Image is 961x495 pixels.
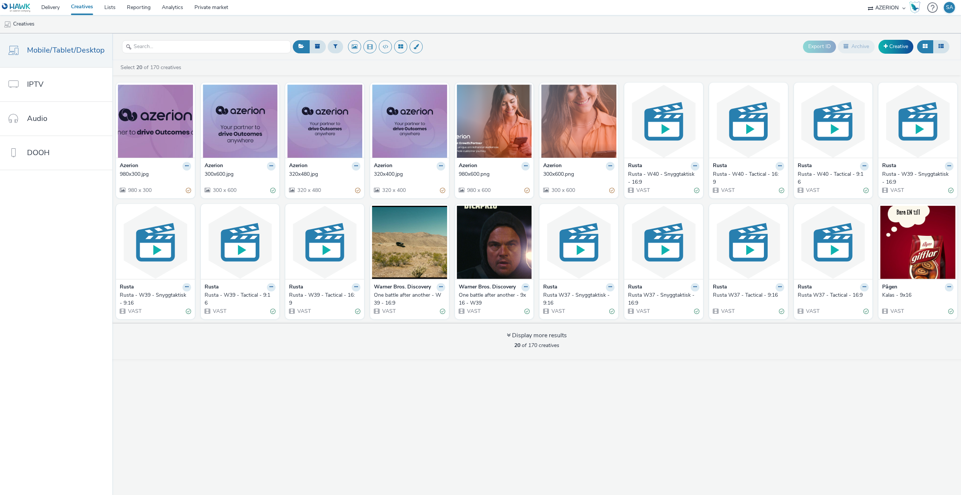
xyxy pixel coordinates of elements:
span: VAST [805,187,819,194]
div: Valid [186,308,191,315]
img: Rusta - W39 - Snyggtaktisk - 9:16 visual [118,206,193,279]
strong: Rusta [120,283,134,292]
button: Table [933,40,949,53]
img: Rusta - W40 - Tactical - 16:9 visual [711,85,786,158]
div: Valid [270,187,276,195]
div: Rusta W37 - Snyggtaktisk - 16:9 [628,291,696,307]
img: Hawk Academy [909,2,920,14]
strong: Rusta [798,283,812,292]
strong: Pågen [882,283,897,292]
a: 320x400.jpg [374,171,445,178]
a: 980x300.jpg [120,171,191,178]
div: Rusta - W40 - Tactical - 9:16 [798,171,866,186]
div: One battle after another - W39 - 16:9 [374,291,442,307]
span: of 170 creatives [514,342,559,349]
a: Rusta W37 - Tactical - 9:16 [713,291,784,299]
div: 300x600.png [543,171,612,178]
a: Rusta - W39 - Tactical - 9:16 [205,291,276,307]
span: VAST [466,308,480,315]
a: Rusta - W39 - Snyggtaktisk - 9:16 [120,291,191,307]
strong: Rusta [543,283,557,292]
div: Rusta W37 - Tactical - 16:9 [798,291,866,299]
div: Valid [270,308,276,315]
div: One battle after another - 9x16 - W39 [459,291,527,307]
img: Rusta W37 - Snyggtaktisk - 9:16 visual [541,206,616,279]
img: undefined Logo [2,3,31,12]
a: One battle after another - W39 - 16:9 [374,291,445,307]
div: Partially valid [355,187,360,195]
div: Partially valid [609,187,615,195]
div: 320x480.jpg [289,171,357,178]
strong: Rusta [882,162,896,171]
a: Rusta - W40 - Tactical - 16:9 [713,171,784,186]
span: 980 x 600 [466,187,491,194]
div: Valid [694,187,699,195]
img: 320x400.jpg visual [372,85,447,158]
strong: Warner Bros. Discovery [459,283,516,292]
div: Rusta - W39 - Tactical - 16:9 [289,291,357,307]
a: Kalas - 9x16 [882,291,953,299]
div: Display more results [507,331,567,340]
img: Rusta - W40 - Tactical - 9:16 visual [796,85,871,158]
img: One battle after another - W39 - 16:9 visual [372,206,447,279]
div: Valid [440,308,445,315]
span: VAST [127,308,142,315]
strong: Azerion [543,162,562,171]
img: 980x300.jpg visual [118,85,193,158]
div: Rusta - W40 - Tactical - 16:9 [713,171,781,186]
span: Audio [27,113,47,124]
div: 300x600.jpg [205,171,273,178]
img: Kalas - 9x16 visual [880,206,955,279]
strong: Azerion [459,162,477,171]
a: Creative [878,40,913,53]
img: Rusta - W39 - Tactical - 16:9 visual [287,206,362,279]
strong: Rusta [628,162,642,171]
span: VAST [636,308,650,315]
strong: Azerion [374,162,392,171]
a: One battle after another - 9x16 - W39 [459,291,530,307]
span: VAST [720,308,735,315]
div: Rusta - W40 - Snyggtaktisk - 16:9 [628,171,696,186]
strong: Rusta [713,283,727,292]
strong: Rusta [205,283,219,292]
a: 300x600.jpg [205,171,276,178]
span: 320 x 400 [381,187,406,194]
span: 980 x 300 [127,187,152,194]
div: 980x600.png [459,171,527,178]
span: VAST [297,308,311,315]
img: One battle after another - 9x16 - W39 visual [457,206,532,279]
img: Rusta - W40 - Snyggtaktisk - 16:9 visual [626,85,701,158]
button: Export ID [803,41,836,53]
span: VAST [890,308,904,315]
div: Valid [355,308,360,315]
span: VAST [720,187,735,194]
div: Valid [863,308,869,315]
img: 320x480.jpg visual [287,85,362,158]
div: Valid [524,308,530,315]
div: 980x300.jpg [120,171,188,178]
img: Rusta W37 - Snyggtaktisk - 16:9 visual [626,206,701,279]
div: Valid [694,308,699,315]
a: 300x600.png [543,171,615,178]
span: VAST [551,308,565,315]
div: Partially valid [440,187,445,195]
span: VAST [381,308,396,315]
div: Valid [779,308,784,315]
img: mobile [4,21,11,28]
button: Grid [917,40,933,53]
span: Mobile/Tablet/Desktop [27,45,105,56]
div: Kalas - 9x16 [882,291,950,299]
a: Rusta - W39 - Tactical - 16:9 [289,291,360,307]
a: 320x480.jpg [289,171,360,178]
a: Rusta - W39 - Snyggtaktisk - 16:9 [882,171,953,186]
div: Valid [948,187,953,195]
div: Rusta - W39 - Tactical - 9:16 [205,291,273,307]
div: Valid [863,187,869,195]
strong: Rusta [713,162,727,171]
strong: Azerion [120,162,138,171]
strong: Azerion [289,162,307,171]
span: DOOH [27,147,50,158]
span: VAST [636,187,650,194]
button: Archive [838,40,875,53]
